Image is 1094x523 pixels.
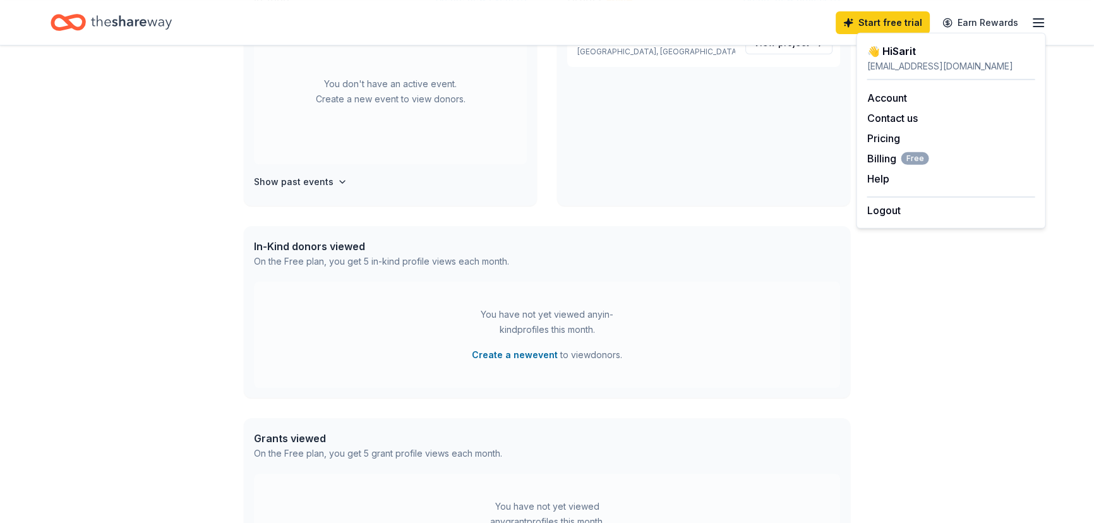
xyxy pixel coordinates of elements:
[778,37,809,48] span: project
[935,11,1026,34] a: Earn Rewards
[575,47,735,57] p: [GEOGRAPHIC_DATA], [GEOGRAPHIC_DATA]
[254,174,334,189] h4: Show past events
[867,44,1035,59] div: 👋 Hi Sarit
[867,132,899,145] a: Pricing
[867,111,917,126] button: Contact us
[254,19,527,164] div: You don't have an active event. Create a new event to view donors.
[901,152,929,165] span: Free
[472,347,558,363] button: Create a newevent
[867,203,900,218] button: Logout
[254,431,502,446] div: Grants viewed
[867,171,889,186] button: Help
[51,8,172,37] a: Home
[254,254,509,269] div: On the Free plan, you get 5 in-kind profile views each month.
[836,11,930,34] a: Start free trial
[867,151,929,166] span: Billing
[254,174,347,189] button: Show past events
[867,59,1035,74] div: [EMAIL_ADDRESS][DOMAIN_NAME]
[867,151,929,166] button: BillingFree
[468,307,626,337] div: You have not yet viewed any in-kind profiles this month.
[867,92,906,104] a: Account
[472,347,622,363] span: to view donors .
[254,446,502,461] div: On the Free plan, you get 5 grant profile views each month.
[254,239,509,254] div: In-Kind donors viewed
